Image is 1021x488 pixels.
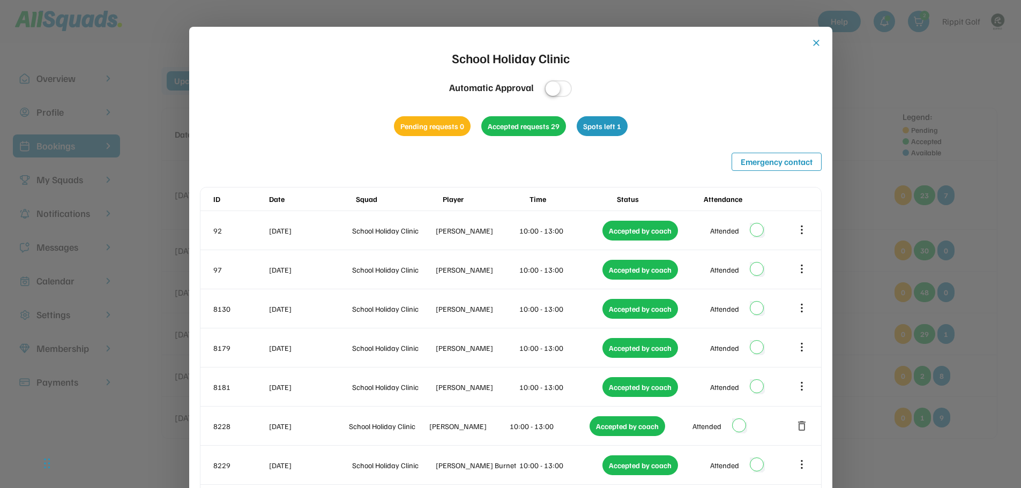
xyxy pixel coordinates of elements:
div: [DATE] [269,460,351,471]
button: delete [795,419,808,432]
div: Attended [692,421,721,432]
div: School Holiday Clinic [352,381,434,393]
div: Accepted by coach [602,377,678,397]
div: Attended [710,264,739,275]
div: [PERSON_NAME] [436,381,517,393]
div: 10:00 - 13:00 [519,460,601,471]
div: [DATE] [269,342,351,354]
div: ID [213,193,267,205]
div: School Holiday Clinic [452,48,570,67]
div: 92 [213,225,267,236]
div: Attended [710,342,739,354]
div: Accepted by coach [602,299,678,319]
div: [PERSON_NAME] [436,342,517,354]
button: Emergency contact [732,153,822,171]
div: School Holiday Clinic [352,460,434,471]
div: [PERSON_NAME] Burnet [436,460,517,471]
div: Accepted requests 29 [481,116,566,136]
div: [DATE] [269,264,351,275]
div: 10:00 - 13:00 [519,381,601,393]
div: Accepted by coach [602,260,678,280]
div: [PERSON_NAME] [436,303,517,314]
div: [PERSON_NAME] [436,225,517,236]
div: [DATE] [269,421,347,432]
div: Player [443,193,527,205]
div: Status [617,193,702,205]
div: 10:00 - 13:00 [519,303,601,314]
div: 8181 [213,381,267,393]
div: 8179 [213,342,267,354]
div: Accepted by coach [602,221,678,241]
div: 10:00 - 13:00 [510,421,588,432]
div: School Holiday Clinic [352,225,434,236]
div: Accepted by coach [602,455,678,475]
div: [DATE] [269,225,351,236]
div: Automatic Approval [449,80,534,95]
div: 10:00 - 13:00 [519,342,601,354]
div: School Holiday Clinic [352,264,434,275]
div: Pending requests 0 [394,116,471,136]
div: Attended [710,225,739,236]
div: 8229 [213,460,267,471]
div: Date [269,193,354,205]
div: Attendance [704,193,788,205]
div: 8130 [213,303,267,314]
div: [PERSON_NAME] [436,264,517,275]
div: 10:00 - 13:00 [519,225,601,236]
div: Attended [710,381,739,393]
div: Accepted by coach [590,416,665,436]
div: Time [530,193,614,205]
div: 97 [213,264,267,275]
div: [DATE] [269,303,351,314]
div: Attended [710,460,739,471]
div: Attended [710,303,739,314]
div: Squad [356,193,441,205]
div: 8228 [213,421,267,432]
button: close [811,37,822,48]
div: Accepted by coach [602,338,678,358]
div: School Holiday Clinic [352,342,434,354]
div: Spots left 1 [577,116,628,136]
div: [PERSON_NAME] [429,421,508,432]
div: [DATE] [269,381,351,393]
div: School Holiday Clinic [349,421,427,432]
div: 10:00 - 13:00 [519,264,601,275]
div: School Holiday Clinic [352,303,434,314]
